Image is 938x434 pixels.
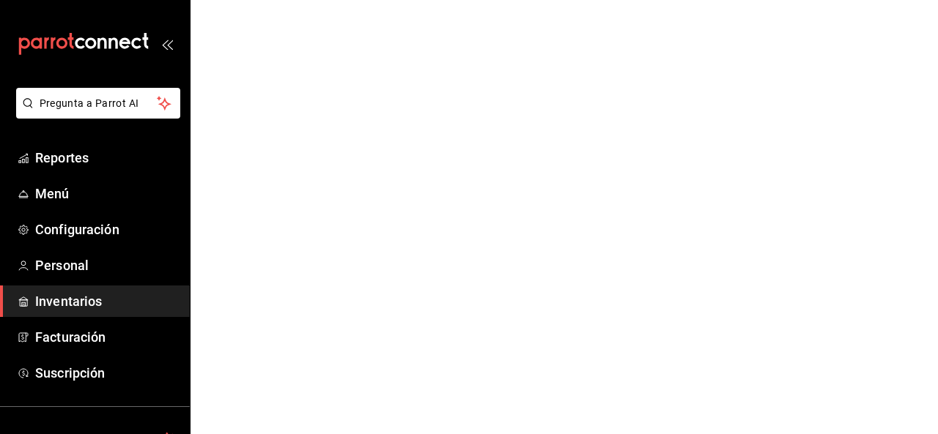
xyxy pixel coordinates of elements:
span: Reportes [35,148,178,168]
a: Pregunta a Parrot AI [10,106,180,121]
span: Inventarios [35,291,178,311]
span: Pregunta a Parrot AI [40,96,158,111]
span: Menú [35,184,178,203]
span: Facturación [35,327,178,347]
span: Suscripción [35,363,178,383]
button: open_drawer_menu [161,38,173,50]
span: Configuración [35,220,178,239]
span: Personal [35,255,178,275]
button: Pregunta a Parrot AI [16,88,180,119]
